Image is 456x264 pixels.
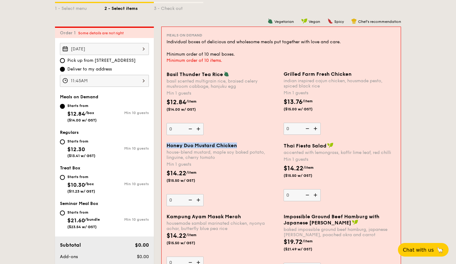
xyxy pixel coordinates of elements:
span: Honey Duo Mustard Chicken [167,143,237,148]
div: Starts from [67,139,95,144]
span: Basil Thunder Tea Rice [167,71,223,77]
span: $12.84 [67,110,85,117]
img: icon-reduce.1d2dbef1.svg [302,189,311,201]
div: 3 - Check out [154,3,203,12]
span: ($15.50 w/ GST) [284,173,326,178]
span: Chat with us [403,247,434,253]
span: Meals on Demand [167,33,202,37]
span: $21.60 [67,217,85,224]
span: ($15.50 w/ GST) [167,178,209,183]
div: indian inspired cajun chicken, housmade pesto, spiced black rice [284,78,396,89]
input: Event time [60,75,149,87]
img: icon-spicy.37a8142b.svg [327,18,333,24]
span: Deliver to my address [67,66,112,72]
input: Honey Duo Mustard Chickenhouse-blend mustard, maple soy baked potato, linguine, cherry tomatoMin ... [167,194,204,206]
span: ($14.00 w/ GST) [167,107,209,112]
div: house-blend mustard, maple soy baked potato, linguine, cherry tomato [167,150,279,160]
span: /item [186,170,196,175]
span: /box [85,182,94,186]
input: Thai Fiesta Saladaccented with lemongrass, kaffir lime leaf, red chilliMin 1 guests$14.22/item($1... [284,189,321,201]
span: ($11.23 w/ GST) [67,189,95,194]
img: icon-add.58712e84.svg [194,123,204,135]
div: Min 1 guests [167,90,279,96]
span: ($14.00 w/ GST) [67,118,97,122]
span: $14.22 [167,232,186,240]
span: ($23.54 w/ GST) [67,225,97,229]
input: Basil Thunder Tea Ricebasil scented multigrain rice, braised celery mushroom cabbage, hanjuku egg... [167,123,204,135]
span: $0.00 [137,254,149,259]
span: /bundle [85,217,100,222]
span: $10.30 [67,181,85,188]
span: Spicy [334,19,344,24]
div: Min 1 guests [284,90,396,96]
input: Starts from$10.30/box($11.23 w/ GST)Min 10 guests [60,175,65,180]
span: ($13.41 w/ GST) [67,154,95,158]
img: icon-vegan.f8ff3823.svg [301,18,307,24]
div: housemade sambal marinated chicken, nyonya achar, butterfly blue pea rice [167,221,279,231]
span: Impossible Ground Beef Hamburg with Japanese [PERSON_NAME] [284,214,379,226]
span: $14.22 [167,170,186,177]
input: Starts from$12.30($13.41 w/ GST)Min 10 guests [60,139,65,144]
img: icon-vegetarian.fe4039eb.svg [268,18,273,24]
div: Min 1 guests [167,161,279,168]
div: Min 10 guests [104,146,149,151]
div: Minimum order of 10 items. [167,57,396,64]
input: Pick up from [STREET_ADDRESS] [60,58,65,63]
input: Event date [60,43,149,55]
span: Grilled Farm Fresh Chicken [284,71,352,77]
span: Seminar Meal Box [60,201,98,206]
span: Kampung Ayam Masak Merah [167,214,241,219]
img: icon-reduce.1d2dbef1.svg [185,194,194,206]
span: /item [303,165,314,170]
span: /item [186,99,196,104]
div: Min 10 guests [104,111,149,115]
span: /item [186,233,196,237]
img: icon-reduce.1d2dbef1.svg [302,123,311,134]
div: Individual boxes of delicious and wholesome meals put together with love and care. Minimum order ... [167,39,396,57]
div: accented with lemongrass, kaffir lime leaf, red chilli [284,150,396,155]
span: Thai Fiesta Salad [284,143,327,149]
span: $12.84 [167,99,186,106]
img: icon-chef-hat.a58ddaea.svg [351,18,357,24]
div: Min 10 guests [104,182,149,186]
span: /item [302,239,313,243]
img: icon-add.58712e84.svg [194,194,204,206]
span: Vegan [309,19,320,24]
span: ($15.50 w/ GST) [167,241,209,245]
span: 🦙 [436,246,444,253]
div: Min 10 guests [104,217,149,222]
div: Min 1 guests [284,156,396,163]
button: Chat with us🦙 [398,243,449,257]
span: /box [85,111,94,115]
span: ($21.49 w/ GST) [284,247,326,252]
div: Starts from [67,174,95,179]
span: Pick up from [STREET_ADDRESS] [67,57,136,64]
span: Order 1 [60,30,78,36]
img: icon-vegan.f8ff3823.svg [352,219,358,225]
span: $19.72 [284,238,302,246]
input: Starts from$21.60/bundle($23.54 w/ GST)Min 10 guests [60,211,65,215]
span: $13.76 [284,98,302,106]
span: /item [302,99,313,103]
span: ($15.00 w/ GST) [284,107,326,112]
img: icon-vegan.f8ff3823.svg [327,143,333,148]
img: icon-add.58712e84.svg [311,189,321,201]
span: Regulars [60,130,79,135]
input: Starts from$12.84/box($14.00 w/ GST)Min 10 guests [60,104,65,109]
div: baked impossible ground beef hamburg, japanese [PERSON_NAME], poached okra and carrot [284,227,396,237]
span: Vegetarian [274,19,294,24]
input: Grilled Farm Fresh Chickenindian inspired cajun chicken, housmade pesto, spiced black riceMin 1 g... [284,123,321,135]
div: basil scented multigrain rice, braised celery mushroom cabbage, hanjuku egg [167,79,279,89]
div: Starts from [67,103,97,108]
img: icon-vegetarian.fe4039eb.svg [224,71,229,77]
div: 1 - Select menu [55,3,104,12]
span: Treat Box [60,165,80,171]
img: icon-reduce.1d2dbef1.svg [185,123,194,135]
span: $14.22 [284,165,303,172]
span: Chef's recommendation [358,19,401,24]
span: $0.00 [135,242,149,248]
span: Meals on Demand [60,94,98,100]
input: Deliver to my address [60,67,65,72]
span: Subtotal [60,242,81,248]
div: Starts from [67,210,100,215]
